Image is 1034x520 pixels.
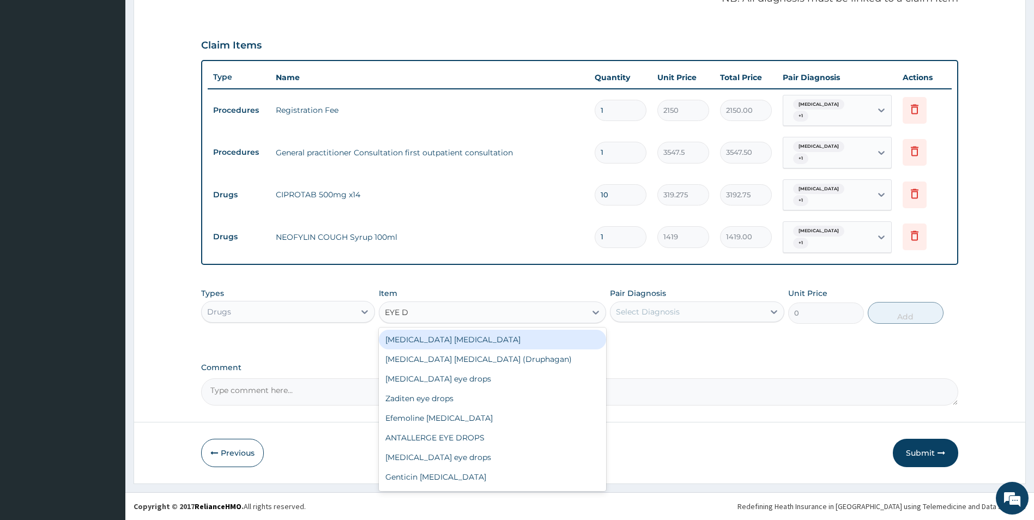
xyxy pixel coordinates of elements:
[793,99,844,110] span: [MEDICAL_DATA]
[208,185,270,205] td: Drugs
[57,61,183,75] div: Chat with us now
[208,227,270,247] td: Drugs
[270,99,590,121] td: Registration Fee
[379,487,606,506] div: Chlormaphenicol eye drops
[379,330,606,349] div: [MEDICAL_DATA] [MEDICAL_DATA]
[20,55,44,82] img: d_794563401_company_1708531726252_794563401
[793,238,808,249] span: + 1
[868,302,944,324] button: Add
[195,501,241,511] a: RelianceHMO
[379,448,606,467] div: [MEDICAL_DATA] eye drops
[134,501,244,511] strong: Copyright © 2017 .
[652,66,715,88] th: Unit Price
[379,288,397,299] label: Item
[201,289,224,298] label: Types
[379,467,606,487] div: Genticin [MEDICAL_DATA]
[270,184,590,205] td: CIPROTAB 500mg x14
[63,137,150,247] span: We're online!
[208,67,270,87] th: Type
[201,363,959,372] label: Comment
[793,153,808,164] span: + 1
[610,288,666,299] label: Pair Diagnosis
[793,226,844,237] span: [MEDICAL_DATA]
[201,40,262,52] h3: Claim Items
[201,439,264,467] button: Previous
[207,306,231,317] div: Drugs
[270,142,590,164] td: General practitioner Consultation first outpatient consultation
[893,439,958,467] button: Submit
[737,501,1026,512] div: Redefining Heath Insurance in [GEOGRAPHIC_DATA] using Telemedicine and Data Science!
[179,5,205,32] div: Minimize live chat window
[379,349,606,369] div: [MEDICAL_DATA] [MEDICAL_DATA] (Druphagan)
[793,111,808,122] span: + 1
[715,66,777,88] th: Total Price
[897,66,952,88] th: Actions
[208,100,270,120] td: Procedures
[379,428,606,448] div: ANTALLERGE EYE DROPS
[793,141,844,152] span: [MEDICAL_DATA]
[777,66,897,88] th: Pair Diagnosis
[5,298,208,336] textarea: Type your message and hit 'Enter'
[270,66,590,88] th: Name
[589,66,652,88] th: Quantity
[379,389,606,408] div: Zaditen eye drops
[793,184,844,195] span: [MEDICAL_DATA]
[379,369,606,389] div: [MEDICAL_DATA] eye drops
[270,226,590,248] td: NEOFYLIN COUGH Syrup 100ml
[208,142,270,162] td: Procedures
[125,492,1034,520] footer: All rights reserved.
[793,195,808,206] span: + 1
[379,408,606,428] div: Efemoline [MEDICAL_DATA]
[788,288,827,299] label: Unit Price
[616,306,680,317] div: Select Diagnosis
